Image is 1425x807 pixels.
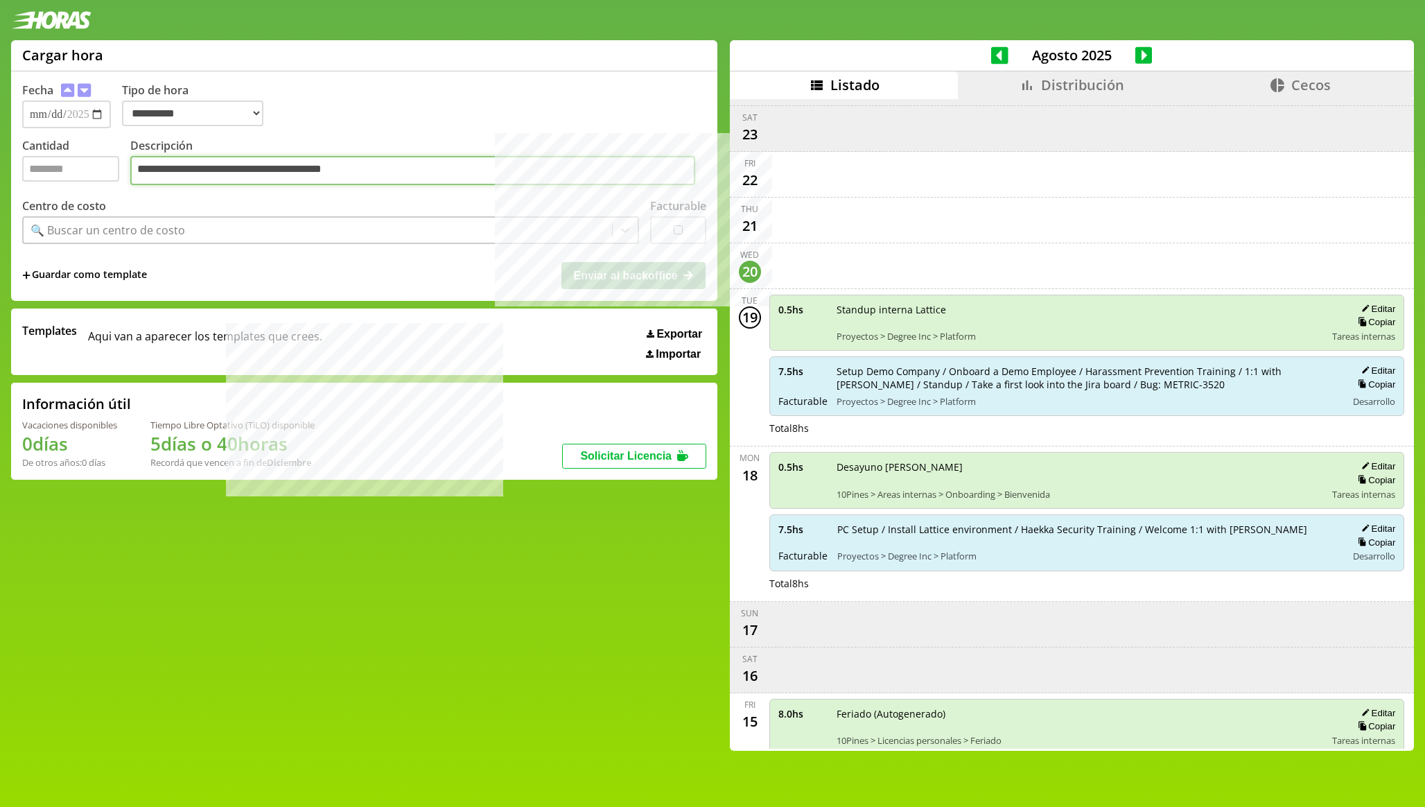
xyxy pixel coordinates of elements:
span: Listado [830,76,880,94]
button: Copiar [1354,720,1395,732]
span: Cecos [1291,76,1331,94]
h1: 0 días [22,431,117,456]
span: +Guardar como template [22,268,147,283]
span: Proyectos > Degree Inc > Platform [837,550,1338,562]
span: Proyectos > Degree Inc > Platform [837,330,1323,342]
div: 15 [739,711,761,733]
div: Sun [741,607,758,619]
span: Proyectos > Degree Inc > Platform [837,395,1338,408]
span: 8.0 hs [778,707,827,720]
span: 10Pines > Licencias personales > Feriado [837,734,1323,747]
button: Copiar [1354,537,1395,548]
label: Fecha [22,83,53,98]
span: Feriado (Autogenerado) [837,707,1323,720]
button: Solicitar Licencia [562,444,706,469]
div: 16 [739,665,761,687]
label: Cantidad [22,138,130,189]
span: PC Setup / Install Lattice environment / Haekka Security Training / Welcome 1:1 with [PERSON_NAME] [837,523,1338,536]
button: Copiar [1354,474,1395,486]
button: Copiar [1354,379,1395,390]
label: Tipo de hora [122,83,274,128]
div: 20 [739,261,761,283]
div: Wed [740,249,759,261]
div: Fri [744,157,755,169]
span: Tareas internas [1332,488,1395,501]
span: Exportar [656,328,702,340]
button: Exportar [642,327,706,341]
span: 7.5 hs [778,365,827,378]
span: 0.5 hs [778,303,827,316]
input: Cantidad [22,156,119,182]
img: logotipo [11,11,91,29]
div: De otros años: 0 días [22,456,117,469]
span: Facturable [778,394,827,408]
div: 18 [739,464,761,486]
h1: Cargar hora [22,46,103,64]
span: Desayuno [PERSON_NAME] [837,460,1323,474]
div: Thu [741,203,758,215]
div: Tiempo Libre Optativo (TiLO) disponible [150,419,315,431]
div: Sat [742,653,758,665]
label: Descripción [130,138,706,189]
span: 10Pines > Areas internas > Onboarding > Bienvenida [837,488,1323,501]
label: Facturable [650,198,706,214]
div: Total 8 hs [769,422,1405,435]
button: Editar [1357,707,1395,719]
button: Editar [1357,365,1395,376]
button: Editar [1357,460,1395,472]
div: Sat [742,112,758,123]
span: Tareas internas [1332,330,1395,342]
div: 23 [739,123,761,146]
span: Agosto 2025 [1008,46,1135,64]
span: Templates [22,323,77,338]
label: Centro de costo [22,198,106,214]
h1: 5 días o 40 horas [150,431,315,456]
span: Setup Demo Company / Onboard a Demo Employee / Harassment Prevention Training / 1:1 with [PERSON_... [837,365,1338,391]
span: Standup interna Lattice [837,303,1323,316]
div: 22 [739,169,761,191]
button: Copiar [1354,316,1395,328]
span: Tareas internas [1332,734,1395,747]
div: Fri [744,699,755,711]
div: Mon [740,452,760,464]
select: Tipo de hora [122,101,263,126]
div: 17 [739,619,761,641]
span: Importar [656,348,701,361]
div: Tue [742,295,758,306]
span: Aqui van a aparecer los templates que crees. [88,323,322,361]
span: 0.5 hs [778,460,827,474]
h2: Información útil [22,394,131,413]
b: Diciembre [267,456,311,469]
button: Editar [1357,303,1395,315]
div: Total 8 hs [769,577,1405,590]
div: 🔍 Buscar un centro de costo [30,223,185,238]
div: 19 [739,306,761,329]
span: Desarrollo [1353,550,1395,562]
span: Solicitar Licencia [580,450,672,462]
button: Editar [1357,523,1395,535]
span: Desarrollo [1353,395,1395,408]
span: + [22,268,30,283]
div: scrollable content [730,99,1414,749]
span: Facturable [778,549,828,562]
span: Distribución [1041,76,1124,94]
div: 21 [739,215,761,237]
span: 7.5 hs [778,523,828,536]
textarea: Descripción [130,156,695,185]
div: Vacaciones disponibles [22,419,117,431]
div: Recordá que vencen a fin de [150,456,315,469]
